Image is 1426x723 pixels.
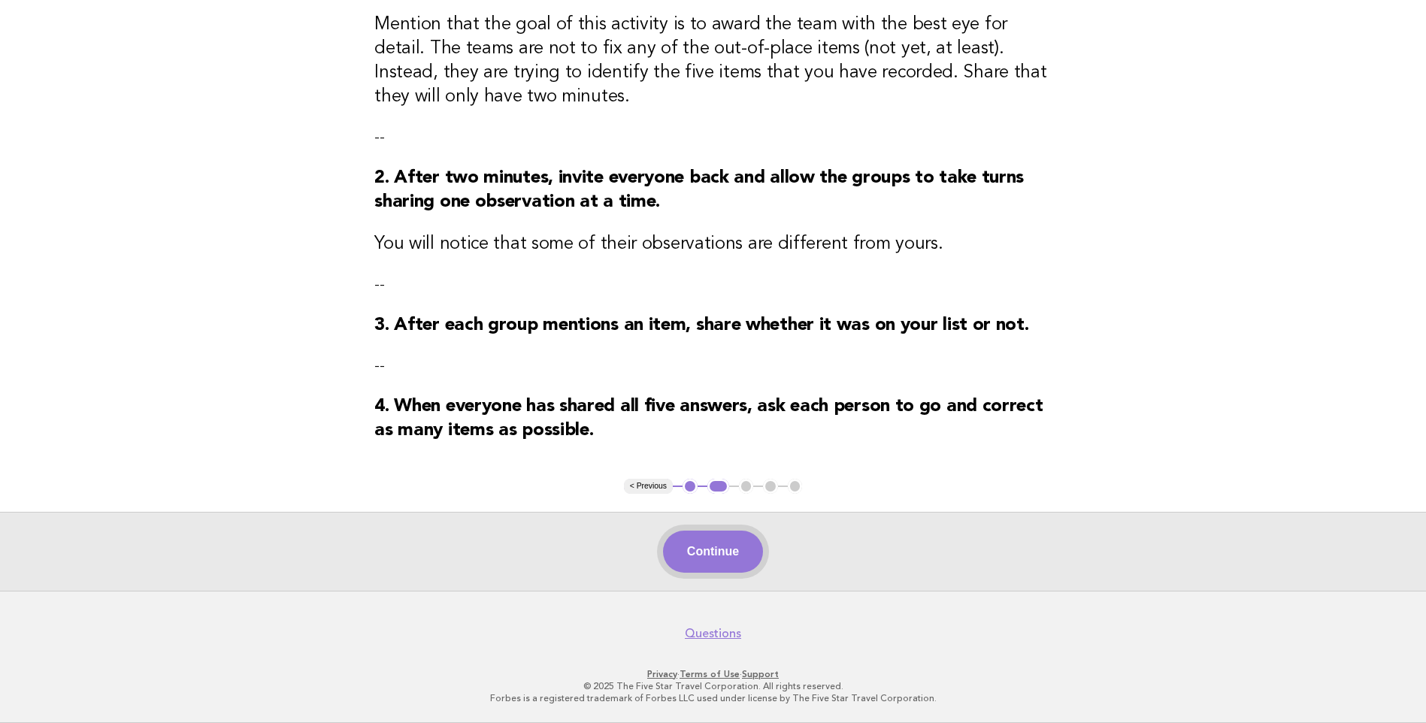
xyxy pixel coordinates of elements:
strong: 3. After each group mentions an item, share whether it was on your list or not. [374,316,1028,334]
button: < Previous [624,479,673,494]
a: Terms of Use [680,669,740,679]
button: Continue [663,531,763,573]
strong: 2. After two minutes, invite everyone back and allow the groups to take turns sharing one observa... [374,169,1024,211]
p: · · [253,668,1173,680]
p: -- [374,355,1052,377]
strong: 4. When everyone has shared all five answers, ask each person to go and correct as many items as ... [374,398,1043,440]
h3: You will notice that some of their observations are different from yours. [374,232,1052,256]
p: -- [374,127,1052,148]
a: Support [742,669,779,679]
p: Forbes is a registered trademark of Forbes LLC used under license by The Five Star Travel Corpora... [253,692,1173,704]
button: 2 [707,479,729,494]
button: 1 [683,479,698,494]
a: Privacy [647,669,677,679]
p: -- [374,274,1052,295]
a: Questions [685,626,741,641]
p: © 2025 The Five Star Travel Corporation. All rights reserved. [253,680,1173,692]
h3: Mention that the goal of this activity is to award the team with the best eye for detail. The tea... [374,13,1052,109]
